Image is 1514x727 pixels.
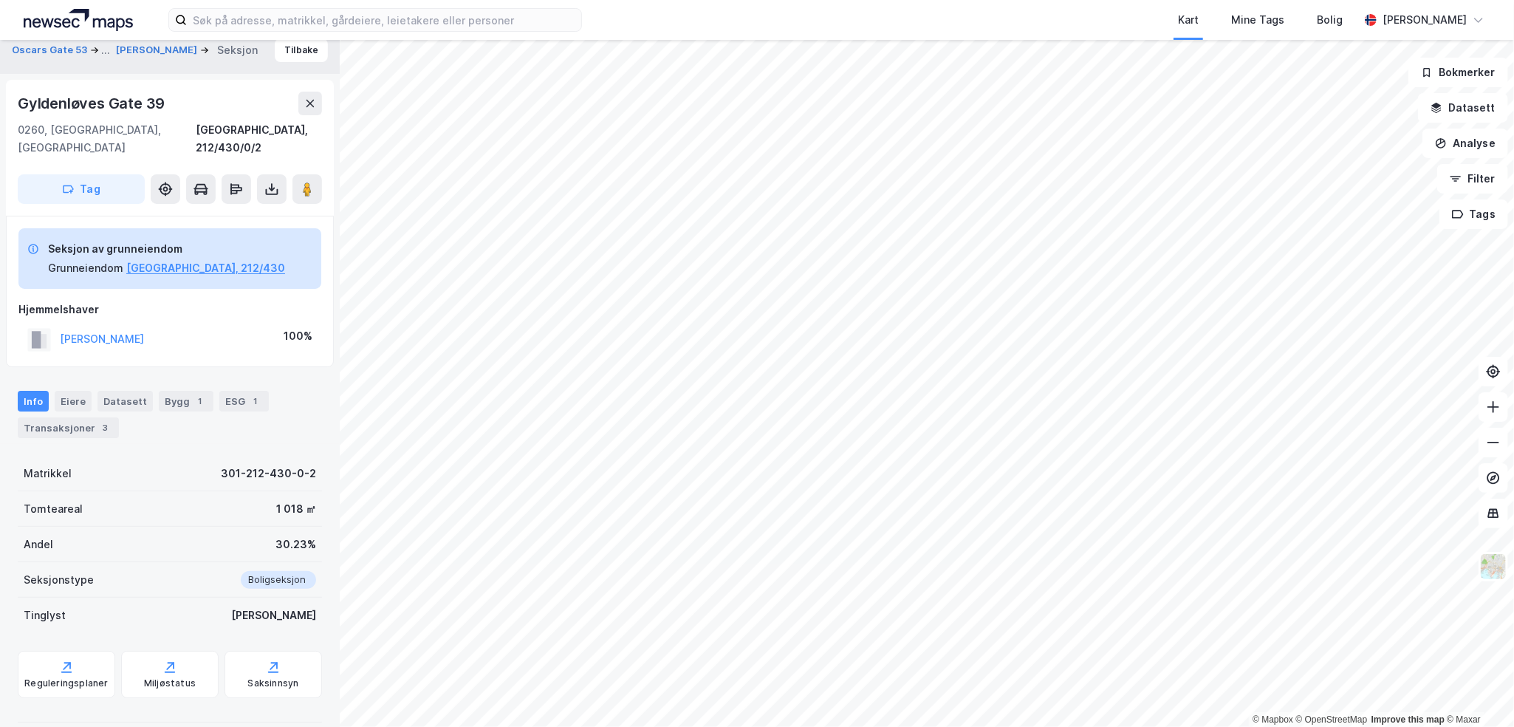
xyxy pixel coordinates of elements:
[1418,93,1508,123] button: Datasett
[276,500,316,518] div: 1 018 ㎡
[1408,58,1508,87] button: Bokmerker
[1479,553,1507,581] img: Z
[24,677,108,689] div: Reguleringsplaner
[1439,199,1508,229] button: Tags
[18,121,196,157] div: 0260, [GEOGRAPHIC_DATA], [GEOGRAPHIC_DATA]
[101,41,110,59] div: ...
[126,259,285,277] button: [GEOGRAPHIC_DATA], 212/430
[18,174,145,204] button: Tag
[1231,11,1284,29] div: Mine Tags
[193,394,208,409] div: 1
[275,536,316,553] div: 30.23%
[18,92,168,115] div: Gyldenløves Gate 39
[24,571,94,589] div: Seksjonstype
[217,41,258,59] div: Seksjon
[24,9,133,31] img: logo.a4113a55bc3d86da70a041830d287a7e.svg
[284,327,312,345] div: 100%
[116,43,200,58] button: [PERSON_NAME]
[231,607,316,624] div: [PERSON_NAME]
[275,38,328,62] button: Tilbake
[48,259,123,277] div: Grunneiendom
[159,391,213,412] div: Bygg
[196,121,322,157] div: [GEOGRAPHIC_DATA], 212/430/0/2
[24,607,66,624] div: Tinglyst
[1178,11,1199,29] div: Kart
[144,677,196,689] div: Miljøstatus
[1440,656,1514,727] div: Kontrollprogram for chat
[1383,11,1467,29] div: [PERSON_NAME]
[1371,714,1445,725] a: Improve this map
[24,536,53,553] div: Andel
[1296,714,1368,725] a: OpenStreetMap
[12,41,90,59] button: Oscars Gate 53
[24,465,72,482] div: Matrikkel
[221,465,316,482] div: 301-212-430-0-2
[1253,714,1293,725] a: Mapbox
[1317,11,1343,29] div: Bolig
[97,391,153,412] div: Datasett
[248,677,299,689] div: Saksinnsyn
[1437,164,1508,194] button: Filter
[98,420,113,435] div: 3
[18,301,321,318] div: Hjemmelshaver
[1440,656,1514,727] iframe: Chat Widget
[18,417,119,438] div: Transaksjoner
[18,391,49,412] div: Info
[48,240,285,258] div: Seksjon av grunneiendom
[1422,129,1508,158] button: Analyse
[55,391,92,412] div: Eiere
[24,500,83,518] div: Tomteareal
[219,391,269,412] div: ESG
[248,394,263,409] div: 1
[187,9,581,31] input: Søk på adresse, matrikkel, gårdeiere, leietakere eller personer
